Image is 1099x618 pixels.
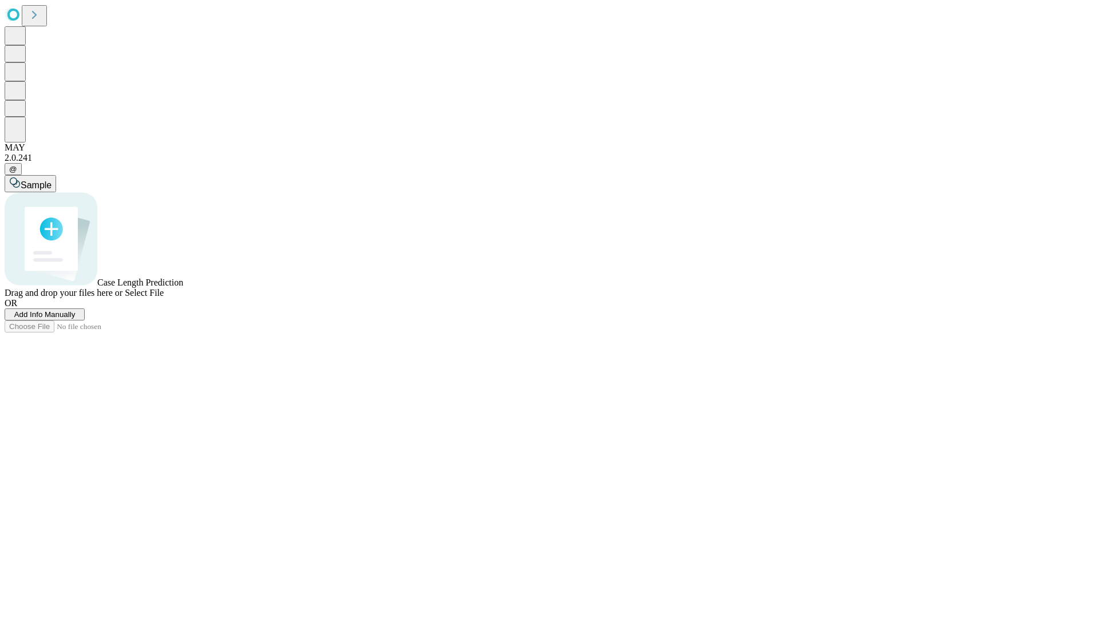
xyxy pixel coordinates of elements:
span: OR [5,298,17,308]
div: 2.0.241 [5,153,1094,163]
button: Sample [5,175,56,192]
span: Sample [21,180,52,190]
span: Case Length Prediction [97,278,183,287]
div: MAY [5,142,1094,153]
button: Add Info Manually [5,308,85,320]
span: Drag and drop your files here or [5,288,122,298]
button: @ [5,163,22,175]
span: Add Info Manually [14,310,76,319]
span: @ [9,165,17,173]
span: Select File [125,288,164,298]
